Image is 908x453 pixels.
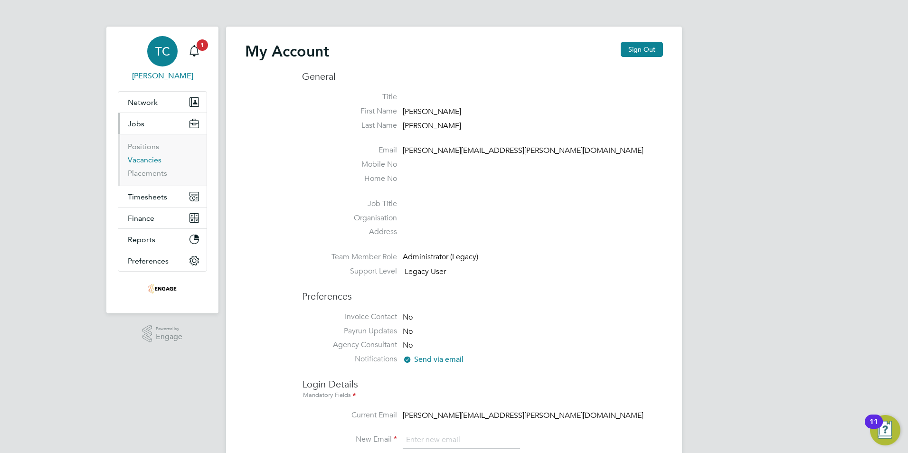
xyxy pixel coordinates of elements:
h3: Preferences [302,281,663,302]
a: Powered byEngage [142,325,183,343]
label: Job Title [302,199,397,209]
button: Jobs [118,113,207,134]
button: Finance [118,208,207,228]
span: 1 [197,39,208,51]
button: Open Resource Center, 11 new notifications [870,415,900,445]
span: Jobs [128,119,144,128]
h3: Login Details [302,368,663,401]
button: Network [118,92,207,113]
img: nextech-group-logo-retina.png [148,281,177,296]
label: Current Email [302,410,397,420]
h3: General [302,70,663,83]
a: Vacancies [128,155,161,164]
label: Notifications [302,354,397,364]
div: 11 [870,422,878,434]
nav: Main navigation [106,27,218,313]
label: Last Name [302,121,397,131]
label: Mobile No [302,160,397,170]
a: Placements [128,169,167,178]
label: Address [302,227,397,237]
label: Agency Consultant [302,340,397,350]
span: No [403,327,413,336]
span: TC [155,45,170,57]
span: [PERSON_NAME][EMAIL_ADDRESS][PERSON_NAME][DOMAIN_NAME] [403,146,643,156]
span: Thomas Craig [118,70,207,82]
label: Team Member Role [302,252,397,262]
span: No [403,312,413,322]
span: Network [128,98,158,107]
h2: My Account [245,42,329,61]
button: Timesheets [118,186,207,207]
button: Preferences [118,250,207,271]
label: Title [302,92,397,102]
div: Mandatory Fields [302,390,663,401]
input: Enter new email [403,432,520,449]
span: [PERSON_NAME] [403,107,461,116]
span: [PERSON_NAME][EMAIL_ADDRESS][PERSON_NAME][DOMAIN_NAME] [403,411,643,420]
label: Home No [302,174,397,184]
label: New Email [302,434,397,444]
a: Positions [128,142,159,151]
label: Email [302,145,397,155]
span: [PERSON_NAME] [403,121,461,131]
a: 1 [185,36,204,66]
label: Support Level [302,266,397,276]
label: Invoice Contact [302,312,397,322]
span: Powered by [156,325,182,333]
div: Administrator (Legacy) [403,252,493,262]
span: Finance [128,214,154,223]
label: First Name [302,106,397,116]
span: Preferences [128,256,169,265]
span: Reports [128,235,155,244]
a: TC[PERSON_NAME] [118,36,207,82]
span: Send via email [403,355,463,364]
span: Engage [156,333,182,341]
a: Go to home page [118,281,207,296]
span: No [403,341,413,350]
label: Payrun Updates [302,326,397,336]
div: Jobs [118,134,207,186]
button: Reports [118,229,207,250]
button: Sign Out [621,42,663,57]
span: Timesheets [128,192,167,201]
label: Organisation [302,213,397,223]
span: Legacy User [405,267,446,276]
